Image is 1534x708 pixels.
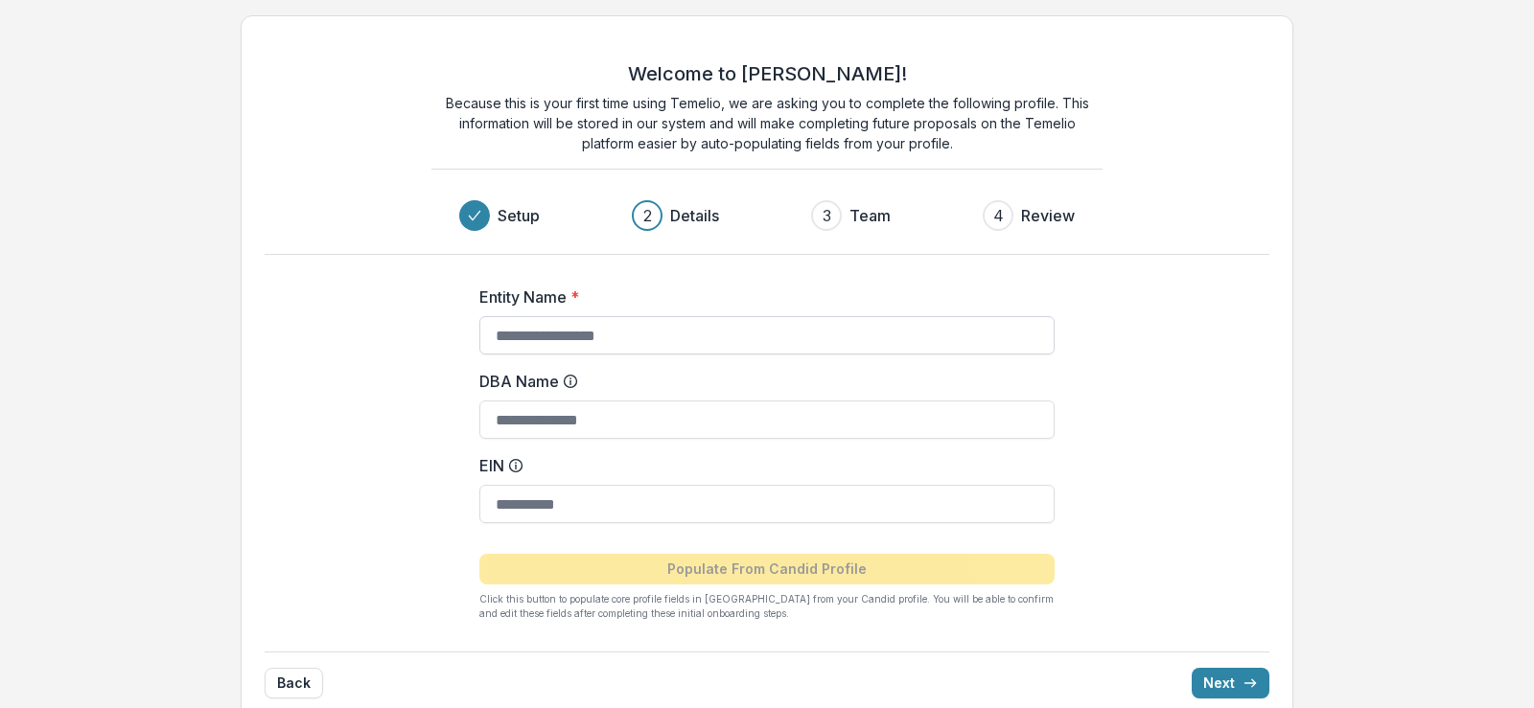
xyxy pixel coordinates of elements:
[643,204,652,227] div: 2
[431,93,1103,153] p: Because this is your first time using Temelio, we are asking you to complete the following profil...
[670,204,719,227] h3: Details
[1021,204,1075,227] h3: Review
[823,204,831,227] div: 3
[459,200,1075,231] div: Progress
[628,62,907,85] h2: Welcome to [PERSON_NAME]!
[849,204,891,227] h3: Team
[479,592,1055,621] p: Click this button to populate core profile fields in [GEOGRAPHIC_DATA] from your Candid profile. ...
[1192,668,1269,698] button: Next
[498,204,540,227] h3: Setup
[479,370,1043,393] label: DBA Name
[479,454,1043,477] label: EIN
[993,204,1004,227] div: 4
[479,554,1055,584] button: Populate From Candid Profile
[265,668,323,698] button: Back
[479,285,1043,308] label: Entity Name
